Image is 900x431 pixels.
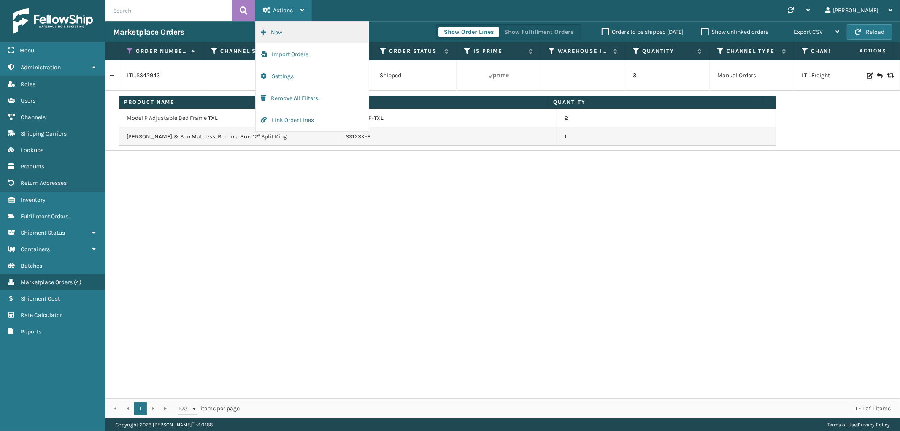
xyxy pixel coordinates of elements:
label: Order Status [389,47,440,55]
label: Quantity [553,98,757,106]
i: Replace [887,73,892,79]
td: Manual Orders [710,60,794,91]
i: Edit [867,73,872,79]
label: Order Number [136,47,187,55]
img: logo [13,8,93,34]
div: 1 - 1 of 1 items [251,404,891,413]
span: Administration [21,64,61,71]
button: Show Order Lines [438,27,499,37]
label: Warehouse Information [558,47,609,55]
span: Inventory [21,196,46,203]
span: Reports [21,328,41,335]
label: Channel [811,47,862,55]
button: Remove All Filters [256,87,369,109]
span: Products [21,163,44,170]
span: Users [21,97,35,104]
i: Create Return Label [877,71,882,80]
a: [PERSON_NAME] & Son Mattress, Bed in a Box, 12" Split King [127,133,287,141]
label: Show unlinked orders [701,28,768,35]
span: Actions [833,44,892,58]
a: Model P Adjustable Bed Frame TXL [127,114,218,122]
label: Is Prime [473,47,524,55]
button: New [256,22,369,43]
td: 3 [625,60,710,91]
div: | [827,418,890,431]
span: Containers [21,246,50,253]
span: Shipping Carriers [21,130,67,137]
span: Shipment Cost [21,295,60,302]
a: LTL.SS42943 [127,71,160,80]
span: Actions [273,7,293,14]
td: 2 [557,109,776,127]
label: Channel Type [727,47,778,55]
span: Lookups [21,146,43,154]
span: Channels [21,114,46,121]
span: items per page [178,402,240,415]
span: Marketplace Orders [21,279,73,286]
td: 1 [557,127,776,146]
td: Shipped [372,60,457,91]
button: Settings [256,65,369,87]
label: SKU [339,98,543,106]
span: Rate Calculator [21,312,62,319]
span: Roles [21,81,35,88]
td: SS12SK-F [338,127,557,146]
p: Copyright 2023 [PERSON_NAME]™ v 1.0.188 [116,418,213,431]
h3: Marketplace Orders [113,27,184,37]
button: Show Fulfillment Orders [499,27,579,37]
span: Menu [19,47,34,54]
span: Shipment Status [21,229,65,236]
span: Export CSV [794,28,823,35]
a: Privacy Policy [858,422,890,428]
button: Reload [847,24,892,40]
a: 1 [134,402,147,415]
span: ( 4 ) [74,279,81,286]
td: GEN-AB-P-TXL [338,109,557,127]
span: 100 [178,404,191,413]
label: Channel Source [220,47,271,55]
span: Return Addresses [21,179,67,187]
button: Link Order Lines [256,109,369,131]
a: Terms of Use [827,422,857,428]
span: Batches [21,262,42,269]
button: Import Orders [256,43,369,65]
td: LTL Freight [794,60,878,91]
label: Product Name [124,98,328,106]
label: Orders to be shipped [DATE] [602,28,684,35]
span: Fulfillment Orders [21,213,68,220]
label: Quantity [642,47,693,55]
